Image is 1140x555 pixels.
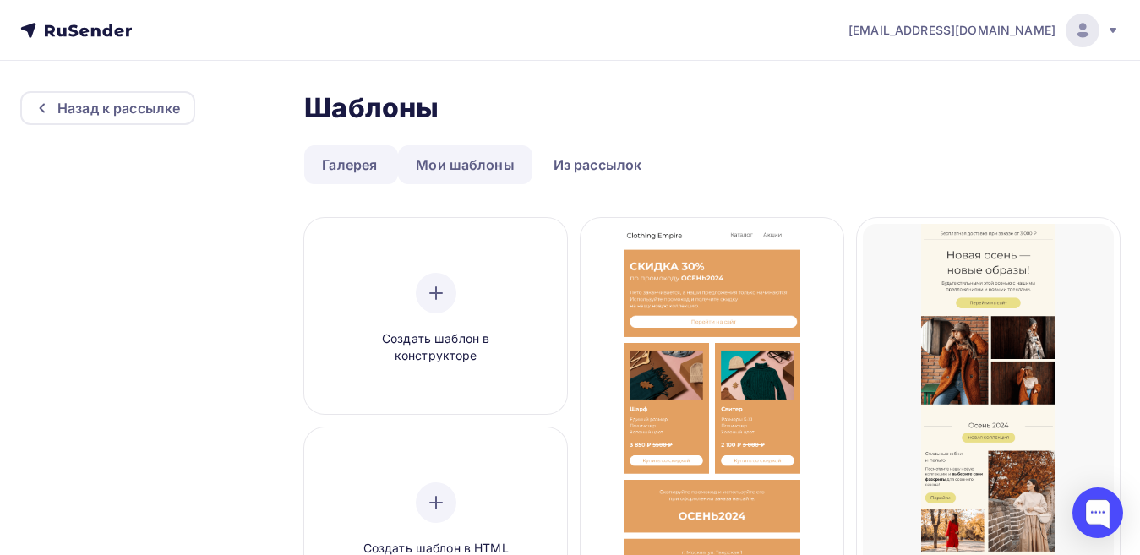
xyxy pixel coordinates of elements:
span: [EMAIL_ADDRESS][DOMAIN_NAME] [848,22,1055,39]
h2: Шаблоны [304,91,439,125]
a: Из рассылок [536,145,660,184]
span: Создать шаблон в конструкторе [356,330,516,365]
div: Назад к рассылке [57,98,180,118]
a: Мои шаблоны [398,145,532,184]
a: Галерея [304,145,395,184]
a: [EMAIL_ADDRESS][DOMAIN_NAME] [848,14,1120,47]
